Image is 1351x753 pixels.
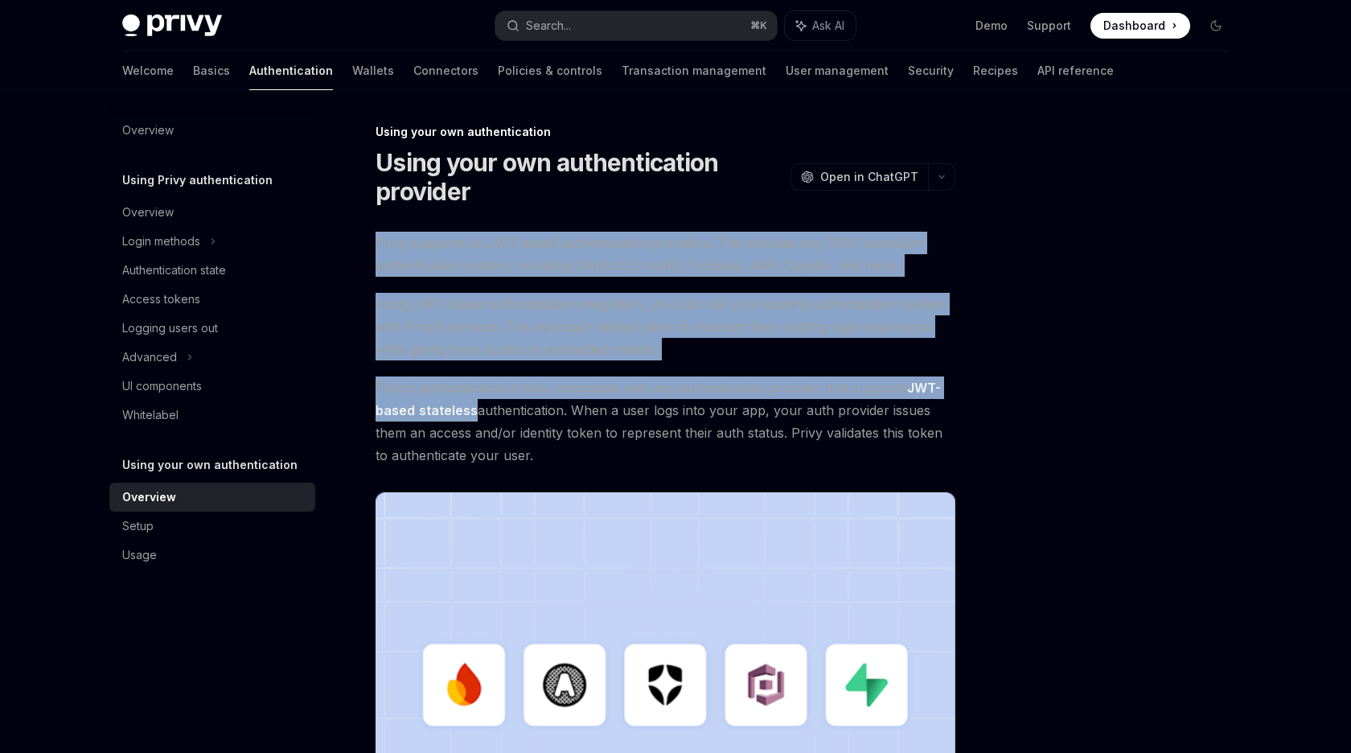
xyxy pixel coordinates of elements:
[109,198,315,227] a: Overview
[109,285,315,314] a: Access tokens
[122,348,177,367] div: Advanced
[622,51,766,90] a: Transaction management
[122,488,176,507] div: Overview
[109,314,315,343] a: Logging users out
[122,232,200,251] div: Login methods
[122,516,154,536] div: Setup
[122,203,174,222] div: Overview
[193,51,230,90] a: Basics
[122,14,222,37] img: dark logo
[109,512,315,541] a: Setup
[122,376,202,396] div: UI components
[812,18,844,34] span: Ask AI
[122,319,218,338] div: Logging users out
[376,232,955,277] span: Privy supports all JWT-based authentication providers. This includes any OIDC compliant authentic...
[790,163,928,191] button: Open in ChatGPT
[122,121,174,140] div: Overview
[376,148,784,206] h1: Using your own authentication provider
[376,376,955,467] span: Privy’s authentication is fully compatible with any authentication provider that supports , authe...
[109,401,315,430] a: Whitelabel
[750,19,767,32] span: ⌘ K
[122,171,273,190] h5: Using Privy authentication
[109,256,315,285] a: Authentication state
[376,124,955,140] div: Using your own authentication
[122,261,226,280] div: Authentication state
[109,116,315,145] a: Overview
[1090,13,1190,39] a: Dashboard
[122,51,174,90] a: Welcome
[122,545,157,565] div: Usage
[109,372,315,401] a: UI components
[495,11,777,40] button: Search...⌘K
[419,402,478,419] a: stateless
[908,51,954,90] a: Security
[352,51,394,90] a: Wallets
[109,541,315,570] a: Usage
[498,51,602,90] a: Policies & controls
[1027,18,1071,34] a: Support
[786,51,889,90] a: User management
[1037,51,1114,90] a: API reference
[785,11,856,40] button: Ask AI
[526,16,571,35] div: Search...
[1103,18,1165,34] span: Dashboard
[975,18,1008,34] a: Demo
[1203,13,1229,39] button: Toggle dark mode
[109,483,315,512] a: Overview
[973,51,1018,90] a: Recipes
[122,455,298,475] h5: Using your own authentication
[249,51,333,90] a: Authentication
[820,169,918,185] span: Open in ChatGPT
[122,405,179,425] div: Whitelabel
[122,290,200,309] div: Access tokens
[376,293,955,360] span: Using JWT-based authentication integration, you can use your existing authentication system with ...
[413,51,478,90] a: Connectors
